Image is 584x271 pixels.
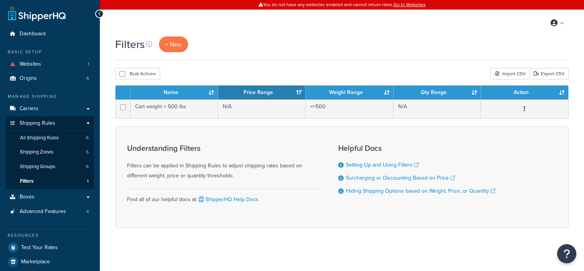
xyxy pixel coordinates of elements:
li: Shipping Groups [6,160,94,174]
div: Filters can be applied in Shipping Rules to adjust shipping rates based on different weight, pric... [127,144,319,181]
a: Export CSV [529,68,569,79]
th: Weight Range: activate to sort column ascending [306,86,393,99]
td: N/A [394,99,481,118]
td: N/A [218,99,306,118]
td: <=500 [306,99,393,118]
a: Shipping Zones 5 [6,145,94,159]
span: Advanced Features [20,208,66,215]
li: Origins [6,71,94,86]
span: Shipping Groups [20,164,55,170]
div: Basic Setup [6,49,94,55]
span: 1 [88,61,89,68]
span: Shipping Rules [20,120,55,127]
span: Filters [20,178,33,185]
span: 6 [86,75,89,82]
a: Marketplace [6,255,94,269]
span: 1 [87,178,89,185]
span: 6 [86,164,89,170]
h3: Helpful Docs [338,144,495,152]
li: Websites [6,57,94,71]
span: Carriers [20,106,38,112]
li: Shipping Zones [6,145,94,159]
a: Boxes [6,190,94,204]
a: Advanced Features 4 [6,205,94,219]
a: ShipperHQ Help Docs [197,195,258,203]
button: Open Resource Center [557,244,576,263]
a: All Shipping Rules 6 [6,131,94,145]
span: 5 [86,149,89,155]
div: Manage Shipping [6,93,94,100]
th: Price Range: activate to sort column ascending [218,86,306,99]
h3: Understanding Filters [127,144,319,152]
li: Filters [6,174,94,188]
span: Test Your Rates [21,245,58,251]
a: Test Your Rates [6,241,94,254]
div: Resources [6,232,94,239]
td: Cart weight < 500 lbs [131,99,218,118]
a: Shipping Groups 6 [6,160,94,174]
a: Dashboard [6,27,94,41]
span: All Shipping Rules [20,135,59,141]
li: Shipping Rules [6,116,94,189]
span: Shipping Zones [20,149,53,155]
a: Shipping Rules [6,116,94,131]
a: Carriers [6,102,94,116]
span: + New [165,40,182,49]
h1: Filters [115,37,145,52]
a: Setting Up and Using Filters [346,161,419,169]
th: Action: activate to sort column ascending [481,86,568,99]
a: Hiding Shipping Options based on Weight, Price, or Quantity [346,187,495,195]
a: + New [159,36,188,52]
span: 4 [86,208,89,215]
span: Origins [20,75,37,82]
a: Go to Websites [394,1,426,8]
span: Dashboard [20,31,46,37]
th: Qty Range: activate to sort column ascending [394,86,481,99]
a: ShipperHQ Home [8,6,66,21]
a: Origins 6 [6,71,94,86]
a: Websites 1 [6,57,94,71]
button: Bulk Actions [115,68,160,79]
span: Websites [20,61,41,68]
a: Filters 1 [6,174,94,188]
li: All Shipping Rules [6,131,94,145]
div: Import CSV [490,68,529,79]
span: Boxes [20,194,35,200]
span: Marketplace [21,259,50,265]
th: Name: activate to sort column ascending [131,86,218,99]
li: Advanced Features [6,205,94,219]
div: Find all of our helpful docs at: [127,188,319,205]
a: Surcharging or Discounting Based on Price [346,174,455,182]
span: 6 [86,135,89,141]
